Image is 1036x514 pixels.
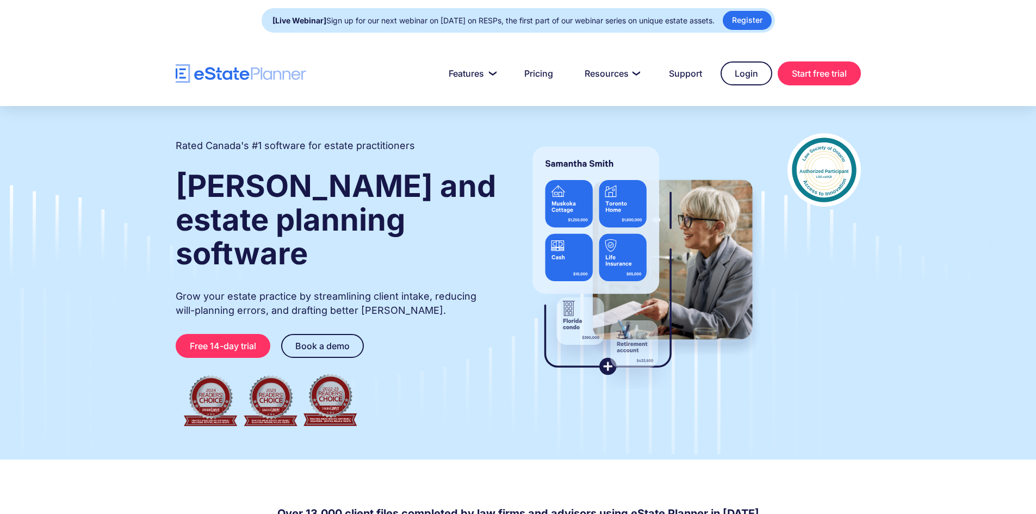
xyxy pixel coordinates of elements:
strong: [PERSON_NAME] and estate planning software [176,168,496,272]
a: Free 14-day trial [176,334,270,358]
a: Book a demo [281,334,364,358]
a: Features [436,63,506,84]
a: Pricing [511,63,566,84]
p: Grow your estate practice by streamlining client intake, reducing will-planning errors, and draft... [176,289,498,318]
h2: Rated Canada's #1 software for estate practitioners [176,139,415,153]
a: home [176,64,306,83]
a: Login [721,61,772,85]
a: Resources [572,63,650,84]
a: Support [656,63,715,84]
a: Register [723,11,772,30]
div: Sign up for our next webinar on [DATE] on RESPs, the first part of our webinar series on unique e... [272,13,715,28]
img: estate planner showing wills to their clients, using eState Planner, a leading estate planning so... [519,133,766,389]
a: Start free trial [778,61,861,85]
strong: [Live Webinar] [272,16,326,25]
